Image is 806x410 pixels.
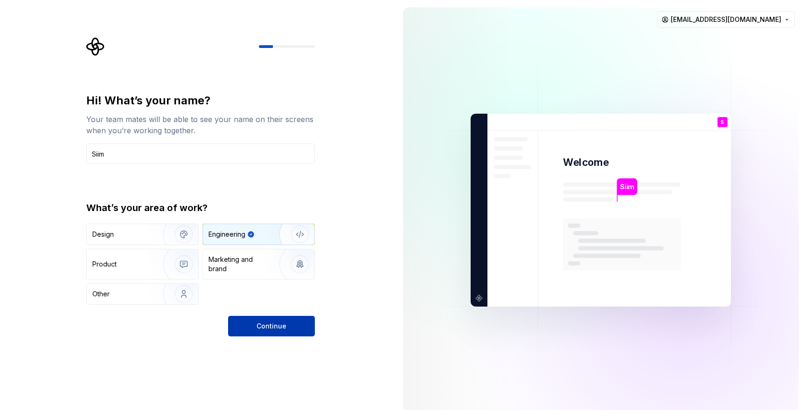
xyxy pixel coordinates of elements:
div: Hi! What’s your name? [86,93,315,108]
p: S [721,120,724,125]
p: Welcome [563,156,609,169]
div: Engineering [208,230,245,239]
div: Marketing and brand [208,255,271,273]
p: Siim [620,182,634,192]
div: Other [92,289,110,299]
div: Design [92,230,114,239]
div: Your team mates will be able to see your name on their screens when you’re working together. [86,114,315,136]
div: Product [92,260,117,269]
div: What’s your area of work? [86,201,315,214]
button: [EMAIL_ADDRESS][DOMAIN_NAME] [657,11,795,28]
span: Continue [257,321,286,331]
button: Continue [228,316,315,336]
svg: Supernova Logo [86,37,105,56]
input: Han Solo [86,143,315,164]
span: [EMAIL_ADDRESS][DOMAIN_NAME] [671,15,781,24]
